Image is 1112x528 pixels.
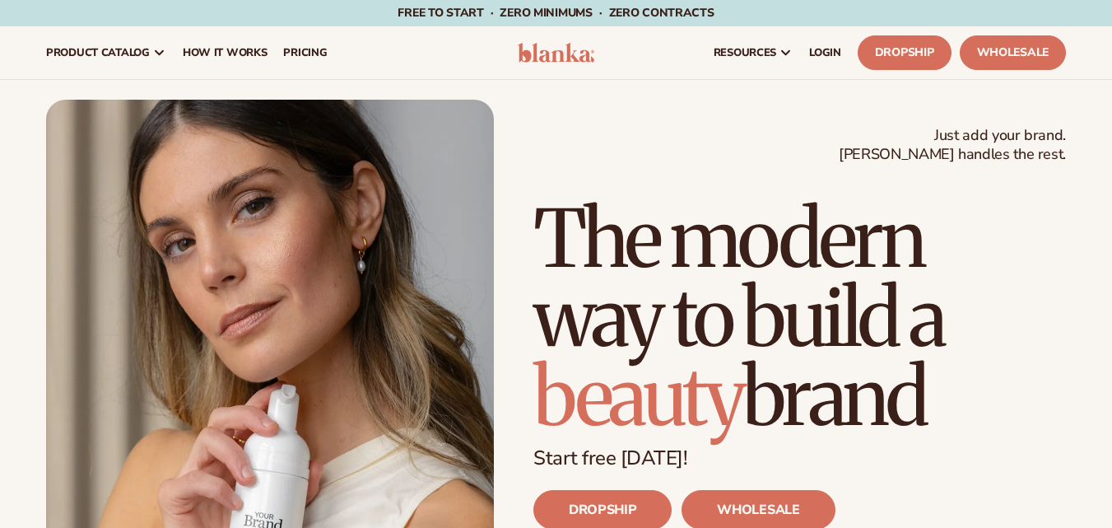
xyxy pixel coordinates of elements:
a: resources [705,26,801,79]
a: product catalog [38,26,174,79]
h1: The modern way to build a brand [533,199,1066,437]
span: product catalog [46,46,150,59]
span: Just add your brand. [PERSON_NAME] handles the rest. [839,126,1066,165]
img: logo [518,43,595,63]
a: pricing [275,26,335,79]
a: Wholesale [960,35,1066,70]
span: How It Works [183,46,268,59]
span: pricing [283,46,327,59]
span: resources [714,46,776,59]
span: beauty [533,348,742,446]
p: Start free [DATE]! [533,446,1066,470]
span: LOGIN [809,46,841,59]
a: How It Works [174,26,276,79]
a: Dropship [858,35,951,70]
span: Free to start · ZERO minimums · ZERO contracts [398,5,714,21]
a: LOGIN [801,26,849,79]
